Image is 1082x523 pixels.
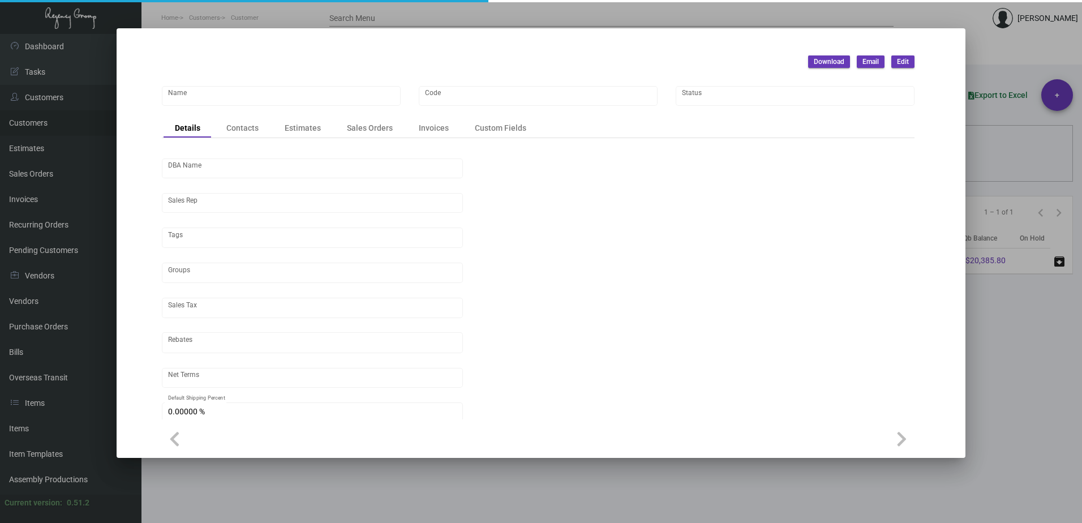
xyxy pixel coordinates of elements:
button: Download [808,55,850,68]
span: Email [862,57,879,67]
div: Current version: [5,497,62,509]
button: Edit [891,55,914,68]
div: Estimates [285,122,321,134]
div: Custom Fields [475,122,526,134]
div: Contacts [226,122,259,134]
div: 0.51.2 [67,497,89,509]
div: Sales Orders [347,122,393,134]
span: Download [814,57,844,67]
div: Details [175,122,200,134]
span: Edit [897,57,909,67]
button: Email [857,55,885,68]
div: Invoices [419,122,449,134]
